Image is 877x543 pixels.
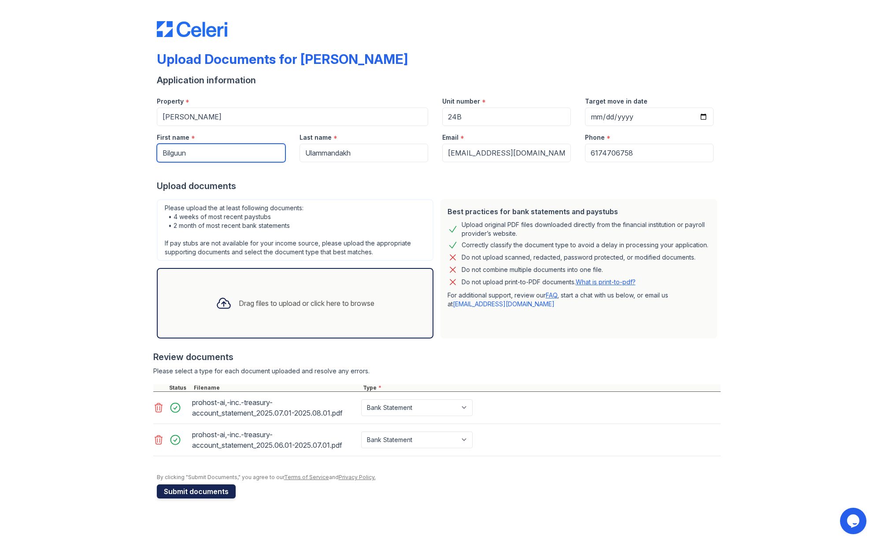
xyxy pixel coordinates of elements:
div: By clicking "Submit Documents," you agree to our and [157,474,721,481]
img: CE_Logo_Blue-a8612792a0a2168367f1c8372b55b34899dd931a85d93a1a3d3e32e68fde9ad4.png [157,21,227,37]
label: First name [157,133,189,142]
div: Status [167,384,192,391]
div: Review documents [153,351,721,363]
a: What is print-to-pdf? [576,278,636,286]
div: Type [361,384,721,391]
div: Please select a type for each document uploaded and resolve any errors. [153,367,721,376]
div: Application information [157,74,721,86]
div: Upload Documents for [PERSON_NAME] [157,51,408,67]
div: Drag files to upload or click here to browse [239,298,374,309]
iframe: chat widget [840,508,868,534]
div: Filename [192,384,361,391]
label: Target move in date [585,97,648,106]
a: FAQ [546,291,557,299]
div: Upload original PDF files downloaded directly from the financial institution or payroll provider’... [462,220,710,238]
label: Unit number [442,97,480,106]
p: For additional support, review our , start a chat with us below, or email us at [448,291,710,309]
label: Email [442,133,459,142]
label: Phone [585,133,605,142]
a: [EMAIL_ADDRESS][DOMAIN_NAME] [453,300,555,308]
div: Correctly classify the document type to avoid a delay in processing your application. [462,240,708,250]
div: Please upload the at least following documents: • 4 weeks of most recent paystubs • 2 month of mo... [157,199,433,261]
div: prohost-ai,-inc.-treasury-account_statement_2025.07.01-2025.08.01.pdf [192,395,358,420]
a: Privacy Policy. [339,474,376,480]
div: Best practices for bank statements and paystubs [448,206,710,217]
div: prohost-ai,-inc.-treasury-account_statement_2025.06.01-2025.07.01.pdf [192,428,358,452]
a: Terms of Service [284,474,329,480]
div: Do not upload scanned, redacted, password protected, or modified documents. [462,252,696,263]
div: Upload documents [157,180,721,192]
label: Property [157,97,184,106]
label: Last name [300,133,332,142]
button: Submit documents [157,484,236,498]
div: Do not combine multiple documents into one file. [462,264,603,275]
p: Do not upload print-to-PDF documents. [462,278,636,286]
